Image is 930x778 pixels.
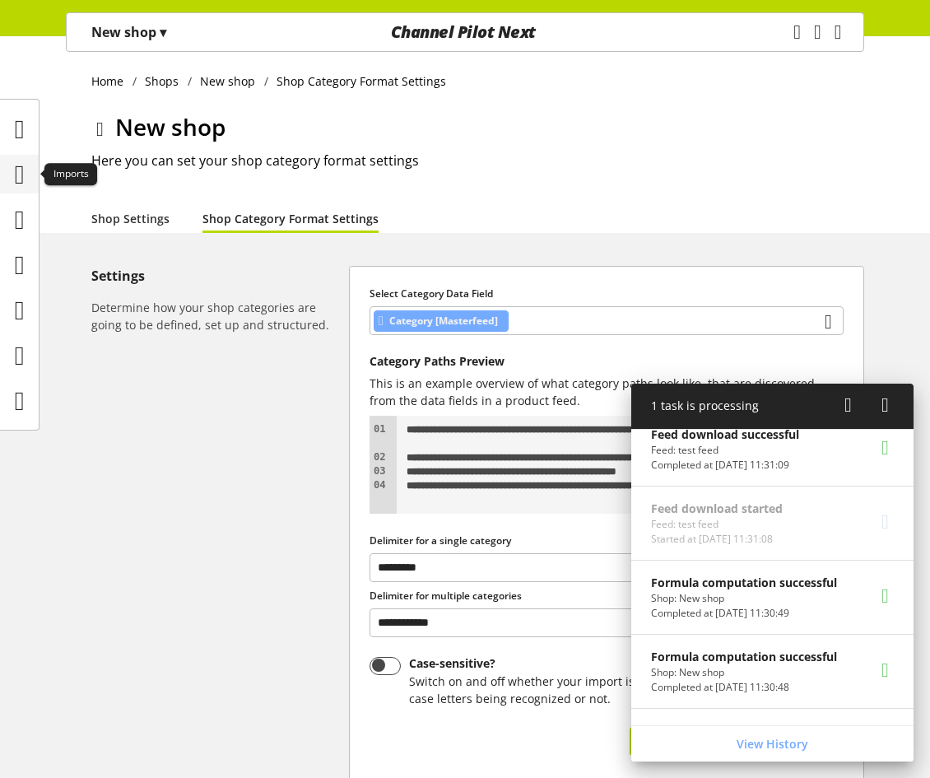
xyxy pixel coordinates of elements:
[651,591,837,606] p: Shop: New shop
[630,727,844,756] button: Generate Category Tree Preview
[200,72,255,90] span: New shop
[370,589,522,603] span: Delimiter for multiple categories
[651,426,799,443] p: Feed download successful
[370,450,388,464] div: 02
[370,375,844,409] p: This is an example overview of what category paths look like, that are discovered from the data f...
[91,72,133,90] a: Home
[192,72,264,90] a: New shop
[631,412,914,486] a: Feed download successfulFeed: test feedCompleted at [DATE] 11:31:09
[44,163,97,186] div: Imports
[651,458,799,473] p: Completed at Oct 10, 2025, 11:31:09
[160,23,166,41] span: ▾
[651,722,789,739] p: Feed import successful
[370,478,388,506] div: 04
[737,735,808,752] span: View History
[91,210,170,227] a: Shop Settings
[635,729,910,758] a: View History
[651,665,837,680] p: Shop: New shop
[91,266,342,286] h5: Settings
[409,657,838,670] div: Case-sensitive?
[66,12,864,52] nav: main navigation
[651,574,837,591] p: Formula computation successful
[115,111,226,142] span: New shop
[389,311,498,331] span: Category [Masterfeed]
[91,151,864,170] h2: Here you can set your shop category format settings
[651,680,837,695] p: Completed at Oct 10, 2025, 11:30:48
[370,464,388,478] div: 03
[651,606,837,621] p: Completed at Oct 10, 2025, 11:30:49
[651,648,837,665] p: Formula computation successful
[370,533,511,547] span: Delimiter for a single category
[202,210,379,227] a: Shop Category Format Settings
[631,635,914,708] a: Formula computation successfulShop: New shopCompleted at [DATE] 11:30:48
[370,355,844,368] p: Category Paths Preview
[631,561,914,634] a: Formula computation successfulShop: New shopCompleted at [DATE] 11:30:49
[91,299,342,333] h6: Determine how your shop categories are going to be defined, set up and structured.
[409,673,838,707] div: Switch on and off whether your import is dependent on upper- and lower case letters being recogni...
[370,422,388,450] div: 01
[651,398,759,413] span: 1 task is processing
[370,287,844,301] label: Select Category Data Field
[137,72,188,90] a: Shops
[91,22,166,42] p: New shop
[651,443,799,458] p: Feed: test feed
